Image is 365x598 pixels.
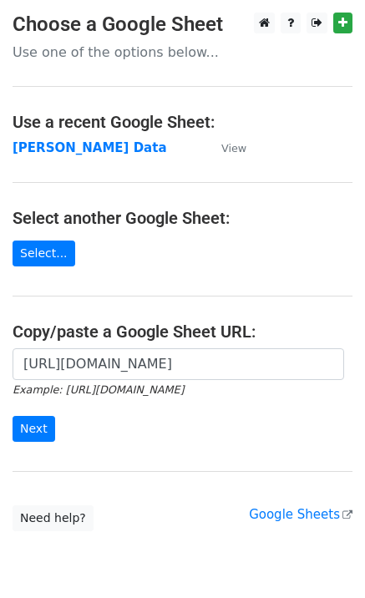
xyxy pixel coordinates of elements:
[13,13,352,37] h3: Choose a Google Sheet
[13,322,352,342] h4: Copy/paste a Google Sheet URL:
[13,505,94,531] a: Need help?
[13,112,352,132] h4: Use a recent Google Sheet:
[205,140,246,155] a: View
[13,383,184,396] small: Example: [URL][DOMAIN_NAME]
[13,140,167,155] a: [PERSON_NAME] Data
[249,507,352,522] a: Google Sheets
[13,43,352,61] p: Use one of the options below...
[13,208,352,228] h4: Select another Google Sheet:
[13,348,344,380] input: Paste your Google Sheet URL here
[221,142,246,155] small: View
[13,241,75,266] a: Select...
[13,416,55,442] input: Next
